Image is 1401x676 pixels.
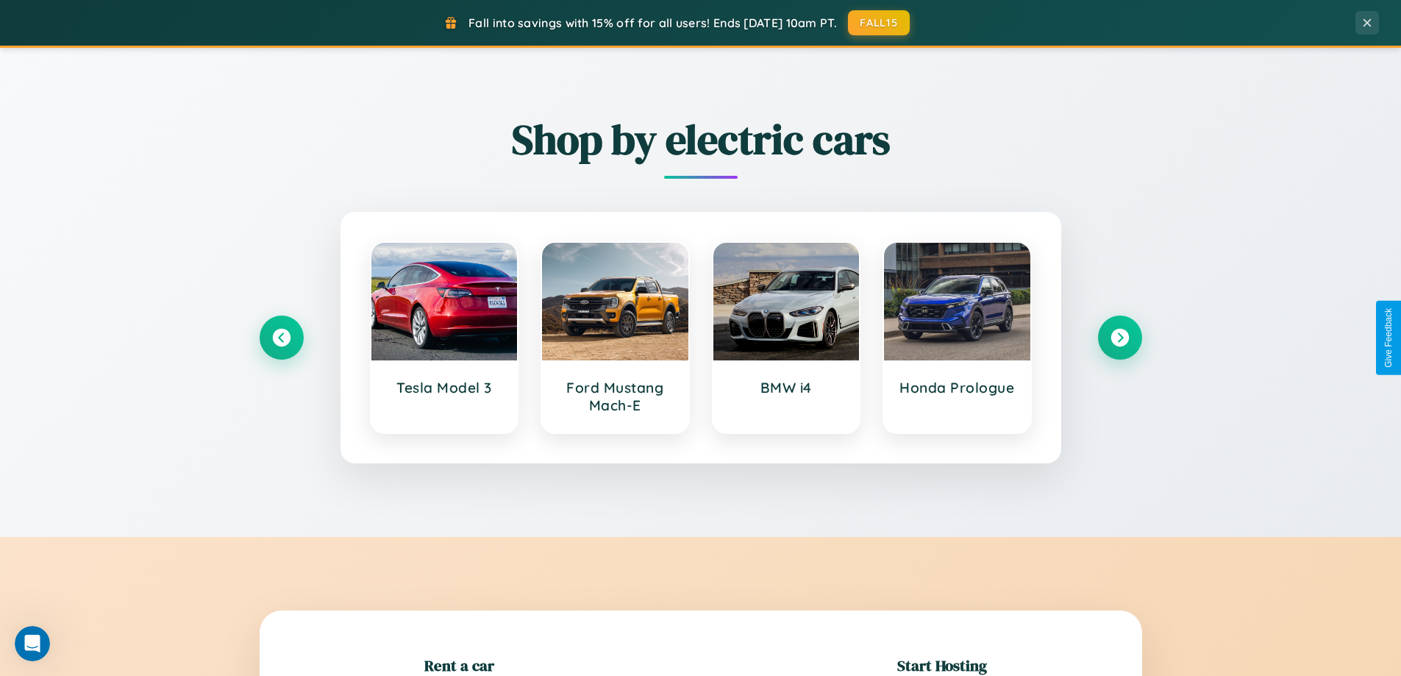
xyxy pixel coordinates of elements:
h3: Ford Mustang Mach-E [557,379,674,414]
button: FALL15 [848,10,910,35]
h2: Start Hosting [897,655,987,676]
div: Give Feedback [1383,308,1394,368]
h2: Rent a car [424,655,494,676]
h2: Shop by electric cars [260,111,1142,168]
h3: Honda Prologue [899,379,1016,396]
iframe: Intercom live chat [15,626,50,661]
h3: BMW i4 [728,379,845,396]
h3: Tesla Model 3 [386,379,503,396]
span: Fall into savings with 15% off for all users! Ends [DATE] 10am PT. [468,15,837,30]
